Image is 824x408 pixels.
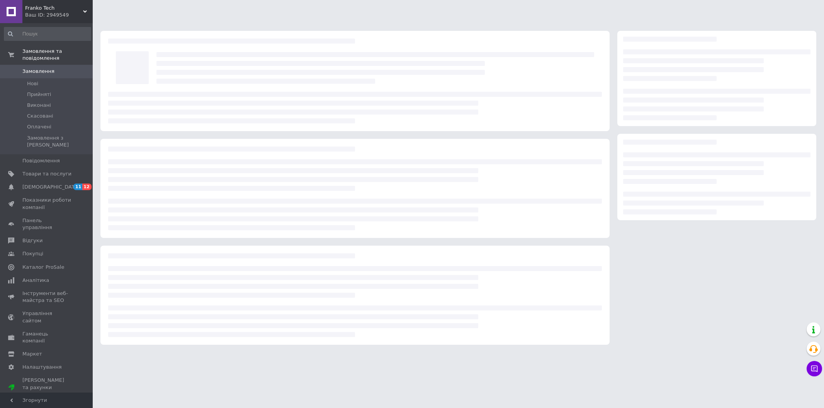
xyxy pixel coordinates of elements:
span: Налаштування [22,364,62,371]
span: Нові [27,80,38,87]
span: Замовлення та повідомлення [22,48,93,62]
button: Чат з покупцем [807,361,822,376]
span: Виконані [27,102,51,109]
span: [PERSON_NAME] та рахунки [22,377,71,398]
span: Оплачені [27,123,51,130]
span: 11 [73,184,82,190]
span: Аналітика [22,277,49,284]
span: Панель управління [22,217,71,231]
span: Замовлення з [PERSON_NAME] [27,135,90,148]
span: Показники роботи компанії [22,197,71,211]
span: Скасовані [27,113,53,120]
span: [DEMOGRAPHIC_DATA] [22,184,80,191]
div: Ваш ID: 2949549 [25,12,93,19]
span: Управління сайтом [22,310,71,324]
span: Замовлення [22,68,54,75]
span: Маркет [22,351,42,357]
span: Гаманець компанії [22,330,71,344]
span: Прийняті [27,91,51,98]
input: Пошук [4,27,91,41]
span: Каталог ProSale [22,264,64,271]
span: Покупці [22,250,43,257]
span: Franko Tech [25,5,83,12]
span: 12 [82,184,91,190]
span: Товари та послуги [22,170,71,177]
span: Інструменти веб-майстра та SEO [22,290,71,304]
span: Відгуки [22,237,42,244]
div: Prom топ [22,391,71,398]
span: Повідомлення [22,157,60,164]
